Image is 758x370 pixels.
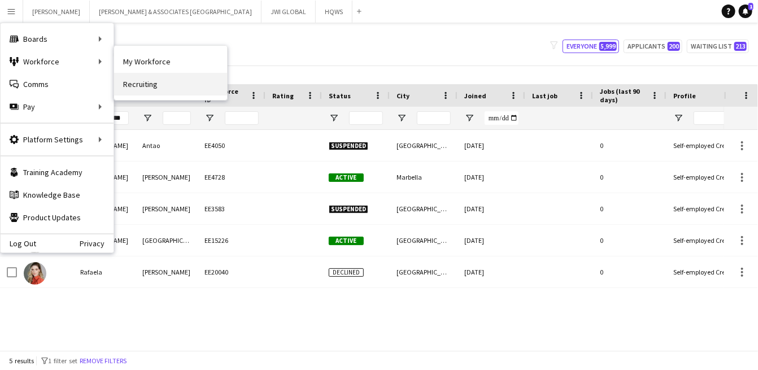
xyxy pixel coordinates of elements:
[397,113,407,123] button: Open Filter Menu
[673,113,683,123] button: Open Filter Menu
[262,1,316,23] button: JWI GLOBAL
[1,239,36,248] a: Log Out
[390,256,458,288] div: [GEOGRAPHIC_DATA]
[142,113,153,123] button: Open Filter Menu
[668,42,680,51] span: 200
[136,225,198,256] div: [GEOGRAPHIC_DATA]
[114,50,227,73] a: My Workforce
[329,113,339,123] button: Open Filter Menu
[563,40,619,53] button: Everyone5,999
[599,42,617,51] span: 5,999
[1,128,114,151] div: Platform Settings
[666,256,739,288] div: Self-employed Crew
[225,111,259,125] input: Workforce ID Filter Input
[694,111,732,125] input: Profile Filter Input
[1,184,114,206] a: Knowledge Base
[136,193,198,224] div: [PERSON_NAME]
[390,193,458,224] div: [GEOGRAPHIC_DATA]
[114,73,227,95] a: Recruiting
[204,113,215,123] button: Open Filter Menu
[593,225,666,256] div: 0
[390,162,458,193] div: Marbella
[417,111,451,125] input: City Filter Input
[458,225,525,256] div: [DATE]
[1,95,114,118] div: Pay
[1,50,114,73] div: Workforce
[1,206,114,229] a: Product Updates
[734,42,747,51] span: 213
[458,162,525,193] div: [DATE]
[1,28,114,50] div: Boards
[458,130,525,161] div: [DATE]
[198,225,265,256] div: EE15226
[101,111,129,125] input: First Name Filter Input
[593,256,666,288] div: 0
[593,193,666,224] div: 0
[673,92,696,100] span: Profile
[349,111,383,125] input: Status Filter Input
[329,92,351,100] span: Status
[593,130,666,161] div: 0
[666,130,739,161] div: Self-employed Crew
[90,1,262,23] button: [PERSON_NAME] & ASSOCIATES [GEOGRAPHIC_DATA]
[593,162,666,193] div: 0
[136,162,198,193] div: [PERSON_NAME]
[329,142,368,150] span: Suspended
[198,162,265,193] div: EE4728
[77,355,129,367] button: Remove filters
[485,111,519,125] input: Joined Filter Input
[23,1,90,23] button: [PERSON_NAME]
[687,40,749,53] button: Waiting list213
[198,130,265,161] div: EE4050
[163,111,191,125] input: Last Name Filter Input
[316,1,352,23] button: HQWS
[666,225,739,256] div: Self-employed Crew
[458,193,525,224] div: [DATE]
[739,5,752,18] a: 1
[390,130,458,161] div: [GEOGRAPHIC_DATA]
[329,205,368,214] span: Suspended
[198,193,265,224] div: EE3583
[1,161,114,184] a: Training Academy
[80,239,114,248] a: Privacy
[748,3,753,10] span: 1
[24,262,46,285] img: Rafaela Fridrich
[198,256,265,288] div: EE20040
[136,130,198,161] div: Antao
[464,92,486,100] span: Joined
[329,173,364,182] span: Active
[666,162,739,193] div: Self-employed Crew
[1,73,114,95] a: Comms
[600,87,646,104] span: Jobs (last 90 days)
[272,92,294,100] span: Rating
[48,356,77,365] span: 1 filter set
[458,256,525,288] div: [DATE]
[624,40,682,53] button: Applicants200
[532,92,557,100] span: Last job
[136,256,198,288] div: [PERSON_NAME]
[397,92,410,100] span: City
[329,268,364,277] span: Declined
[329,237,364,245] span: Active
[666,193,739,224] div: Self-employed Crew
[464,113,474,123] button: Open Filter Menu
[73,256,136,288] div: Rafaela
[390,225,458,256] div: [GEOGRAPHIC_DATA]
